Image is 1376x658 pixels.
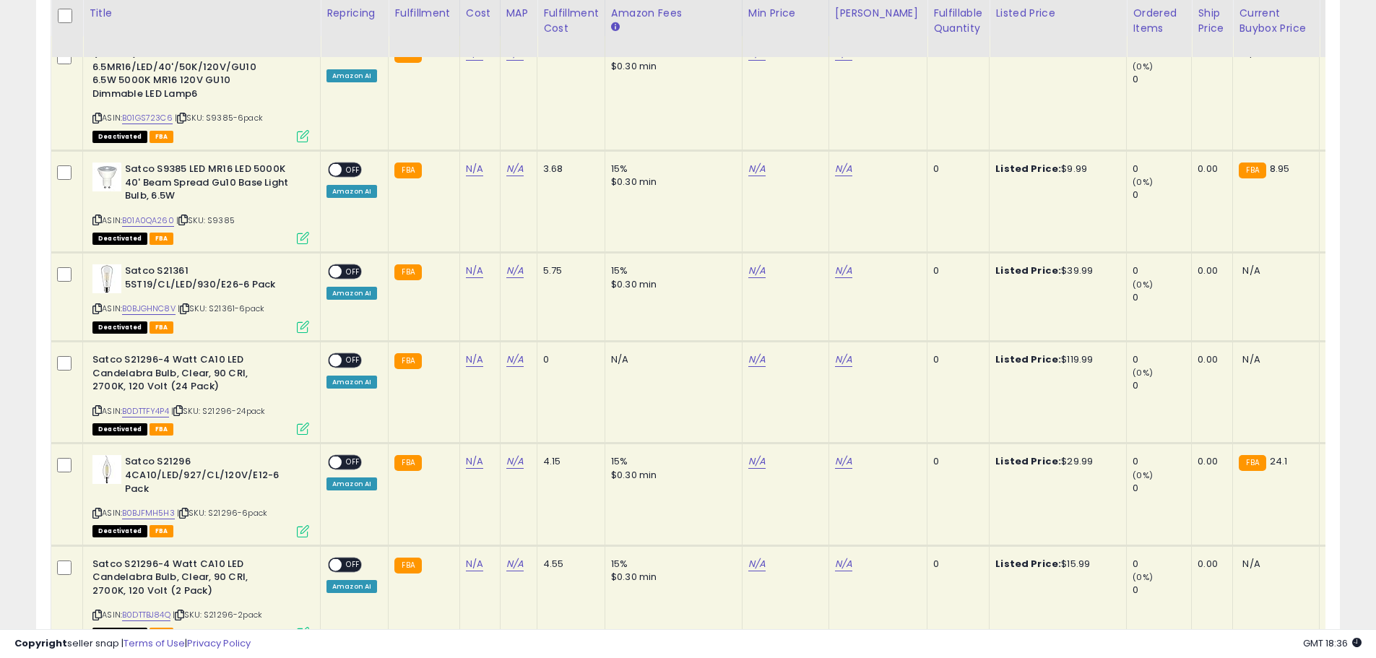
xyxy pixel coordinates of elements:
a: Privacy Policy [187,636,251,650]
div: 0.00 [1198,353,1221,366]
div: Ship Price [1198,6,1226,36]
div: ASIN: [92,163,309,243]
a: N/A [506,557,524,571]
a: N/A [466,352,483,367]
a: N/A [748,162,766,176]
span: All listings that are unavailable for purchase on Amazon for any reason other than out-of-stock [92,321,147,334]
span: OFF [342,558,365,571]
div: 0 [543,353,594,366]
div: 0 [1133,163,1191,176]
div: Min Price [748,6,823,21]
div: N/A [611,353,731,366]
span: All listings that are unavailable for purchase on Amazon for any reason other than out-of-stock [92,233,147,245]
div: 4.55 [543,558,594,571]
div: 0 [1133,73,1191,86]
span: OFF [342,266,365,278]
span: OFF [342,355,365,367]
small: FBA [394,264,421,280]
a: N/A [466,264,483,278]
span: N/A [1242,264,1260,277]
div: 4.15 [543,455,594,468]
div: 15% [611,264,731,277]
div: Fulfillment [394,6,453,21]
div: Amazon AI [326,477,377,490]
b: Satco S21296-4 Watt CA10 LED Candelabra Bulb, Clear, 90 CRI, 2700K, 120 Volt (24 Pack) [92,353,268,397]
div: 0 [1133,379,1191,392]
span: 2025-08-11 18:36 GMT [1303,636,1362,650]
div: 0 [1133,482,1191,495]
b: Satco S21361 5ST19/CL/LED/930/E26-6 Pack [125,264,300,295]
b: Satco S21296 4CA10/LED/927/CL/120V/E12-6 Pack [125,455,300,499]
b: Listed Price: [995,162,1061,176]
small: (0%) [1133,367,1153,378]
a: N/A [466,162,483,176]
span: | SKU: S21296-24pack [171,405,265,417]
div: $15.99 [995,558,1115,571]
span: FBA [150,525,174,537]
div: Current Buybox Price [1239,6,1313,36]
div: $0.30 min [611,571,731,584]
small: FBA [394,353,421,369]
a: N/A [748,264,766,278]
div: 15% [611,455,731,468]
a: B0BJFMH5H3 [122,507,175,519]
span: | SKU: S21361-6pack [178,303,264,314]
div: 0.00 [1198,455,1221,468]
div: 15% [611,163,731,176]
small: FBA [1239,163,1265,178]
a: N/A [835,454,852,469]
div: Title [89,6,314,21]
div: Ordered Items [1133,6,1185,36]
a: B01A0QA260 [122,215,174,227]
div: Fulfillable Quantity [933,6,983,36]
b: (6-Pack) Satco S9385 6.5MR16/LED/40'/50K/120V/GU10 6.5W 5000K MR16 120V GU10 Dimmable LED Lamp6 [92,47,268,104]
b: Listed Price: [995,352,1061,366]
div: $39.99 [995,264,1115,277]
div: Amazon AI [326,69,377,82]
a: B01GS723C6 [122,112,173,124]
small: FBA [394,163,421,178]
div: 0 [1133,291,1191,304]
div: 0 [933,163,978,176]
div: MAP [506,6,531,21]
a: Terms of Use [124,636,185,650]
a: N/A [506,454,524,469]
div: Repricing [326,6,382,21]
div: $9.99 [995,163,1115,176]
b: Satco S21296-4 Watt CA10 LED Candelabra Bulb, Clear, 90 CRI, 2700K, 120 Volt (2 Pack) [92,558,268,602]
span: FBA [150,423,174,436]
span: | SKU: S21296-2pack [173,609,262,620]
a: N/A [506,264,524,278]
img: 31GqtlvMxhL._SL40_.jpg [92,264,121,293]
div: 0 [933,455,978,468]
a: N/A [506,352,524,367]
div: 0.00 [1198,558,1221,571]
div: Amazon AI [326,287,377,300]
div: ASIN: [92,353,309,433]
div: 0 [1133,264,1191,277]
small: FBA [1239,455,1265,471]
div: 0 [933,558,978,571]
div: 0 [1133,584,1191,597]
a: B0BJGHNC8V [122,303,176,315]
small: (0%) [1133,279,1153,290]
span: 24.1 [1270,454,1288,468]
div: Amazon AI [326,376,377,389]
div: seller snap | | [14,637,251,651]
a: B0DTTBJ84Q [122,609,170,621]
div: Amazon Fees [611,6,736,21]
div: Amazon AI [326,580,377,593]
div: 5.75 [543,264,594,277]
a: N/A [835,557,852,571]
a: N/A [835,162,852,176]
div: 0.00 [1198,264,1221,277]
b: Satco S9385 LED MR16 LED 5000K 40' Beam Spread Gu10 Base Light Bulb, 6.5W [125,163,300,207]
div: Fulfillment Cost [543,6,599,36]
span: All listings that are unavailable for purchase on Amazon for any reason other than out-of-stock [92,423,147,436]
a: N/A [506,162,524,176]
span: FBA [150,131,174,143]
div: [PERSON_NAME] [835,6,921,21]
div: 0 [1133,455,1191,468]
small: FBA [394,455,421,471]
span: All listings that are unavailable for purchase on Amazon for any reason other than out-of-stock [92,525,147,537]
